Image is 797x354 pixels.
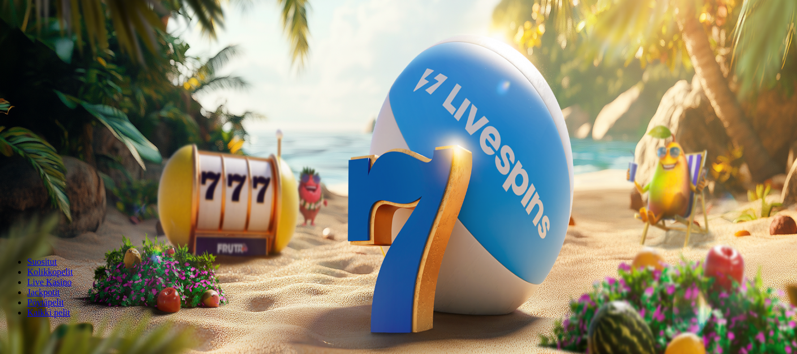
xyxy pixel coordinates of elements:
[5,238,792,339] header: Lobby
[27,257,57,266] a: Suositut
[27,277,72,287] a: Live Kasino
[27,267,73,277] a: Kolikkopelit
[27,287,60,297] a: Jackpotit
[27,298,64,307] a: Pöytäpelit
[27,308,70,317] span: Kaikki pelit
[5,238,792,318] nav: Lobby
